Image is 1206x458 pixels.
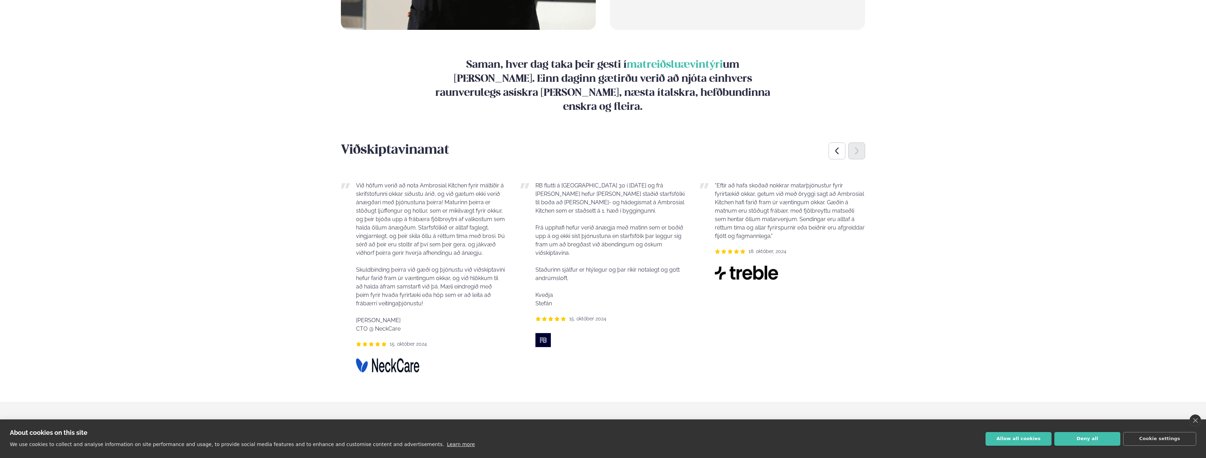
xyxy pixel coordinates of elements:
[535,257,686,291] p: Staðurinn sjálfur er hlýlegur og þar ríkir notalegt og gott andrúmsloft.
[569,316,606,321] span: 15. október 2024
[715,182,865,239] span: "Eftir að hafa skoðað nokkrar matarþjónustur fyrir fyrirtækið okkar, getum við með öryggi sagt að...
[1189,414,1201,426] a: close
[535,215,686,257] p: Frá upphafi hefur verið ánægja með matinn sem er boðið upp á og ekki síst þjónustuna en starfsfól...
[627,60,723,70] span: matreiðsluævintýri
[535,181,686,215] p: RB flutti á [GEOGRAPHIC_DATA] 30 í [DATE] og frá [PERSON_NAME] hefur [PERSON_NAME] staðið starfsf...
[341,144,449,157] span: Viðskiptavinamat
[749,248,786,254] span: 18. október, 2024
[848,142,865,159] div: Next slide
[1123,432,1196,446] button: Cookie settings
[390,341,427,347] span: 15. október 2024
[427,58,779,114] h4: Saman, hver dag taka þeir gesti í um [PERSON_NAME]. Einn daginn gætirðu verið að njóta einhvers r...
[535,291,686,308] p: Kveðja Stefán
[10,442,444,447] p: We use cookies to collect and analyse information on site performance and usage, to provide socia...
[535,333,551,347] img: image alt
[447,442,475,447] a: Learn more
[829,142,845,159] div: Previous slide
[10,429,87,436] strong: About cookies on this site
[356,358,419,372] img: image alt
[1054,432,1120,446] button: Deny all
[356,181,506,333] p: Við höfum verið að nota Ambrosial Kitchen fyrir máltíðir á skrifstofunni okkar síðustu árið, og v...
[986,432,1052,446] button: Allow all cookies
[715,266,778,280] img: image alt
